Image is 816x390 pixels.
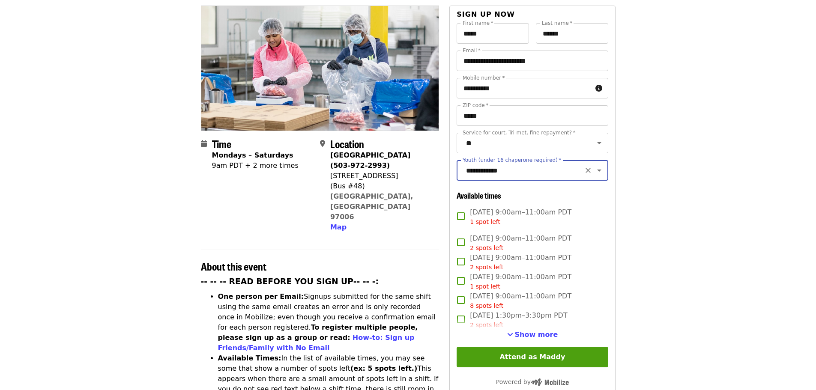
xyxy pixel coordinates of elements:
input: Last name [536,23,608,44]
label: Service for court, Tri-met, fine repayment? [463,130,576,135]
button: Map [330,222,347,232]
img: Powered by Mobilize [531,378,569,386]
span: 2 spots left [470,322,503,328]
span: 2 spots left [470,244,503,251]
div: [STREET_ADDRESS] [330,171,432,181]
span: [DATE] 9:00am–11:00am PDT [470,233,571,253]
button: See more timeslots [507,330,558,340]
span: 1 spot left [470,218,500,225]
span: Powered by [496,378,569,385]
strong: [GEOGRAPHIC_DATA] (503-972-2993) [330,151,410,170]
span: [DATE] 9:00am–11:00am PDT [470,207,571,226]
button: Attend as Maddy [457,347,608,367]
input: Mobile number [457,78,592,98]
span: [DATE] 1:30pm–3:30pm PDT [470,310,567,330]
strong: To register multiple people, please sign up as a group or read: [218,323,418,342]
label: ZIP code [463,103,488,108]
label: Last name [542,21,572,26]
div: (Bus #48) [330,181,432,191]
strong: Available Times: [218,354,281,362]
i: calendar icon [201,140,207,148]
button: Clear [582,164,594,176]
span: 1 spot left [470,283,500,290]
span: Location [330,136,364,151]
strong: Mondays – Saturdays [212,151,293,159]
strong: -- -- -- READ BEFORE YOU SIGN UP-- -- -: [201,277,379,286]
img: Oct/Nov/Dec - Beaverton: Repack/Sort (age 10+) organized by Oregon Food Bank [201,6,439,130]
i: map-marker-alt icon [320,140,325,148]
span: [DATE] 9:00am–11:00am PDT [470,291,571,310]
button: Open [593,137,605,149]
a: How-to: Sign up Friends/Family with No Email [218,333,415,352]
label: Youth (under 16 chaperone required) [463,158,561,163]
span: 8 spots left [470,302,503,309]
button: Open [593,164,605,176]
label: Email [463,48,481,53]
li: Signups submitted for the same shift using the same email creates an error and is only recorded o... [218,292,439,353]
strong: One person per Email: [218,292,304,301]
span: [DATE] 9:00am–11:00am PDT [470,253,571,272]
span: 2 spots left [470,264,503,271]
label: Mobile number [463,75,505,80]
span: Sign up now [457,10,515,18]
label: First name [463,21,493,26]
span: Map [330,223,347,231]
span: Show more [515,330,558,339]
a: [GEOGRAPHIC_DATA], [GEOGRAPHIC_DATA] 97006 [330,192,413,221]
input: First name [457,23,529,44]
input: Email [457,51,608,71]
span: Available times [457,190,501,201]
div: 9am PDT + 2 more times [212,161,299,171]
i: circle-info icon [595,84,602,92]
span: About this event [201,259,266,274]
span: Time [212,136,231,151]
input: ZIP code [457,105,608,126]
span: [DATE] 9:00am–11:00am PDT [470,272,571,291]
strong: (ex: 5 spots left.) [350,364,417,372]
